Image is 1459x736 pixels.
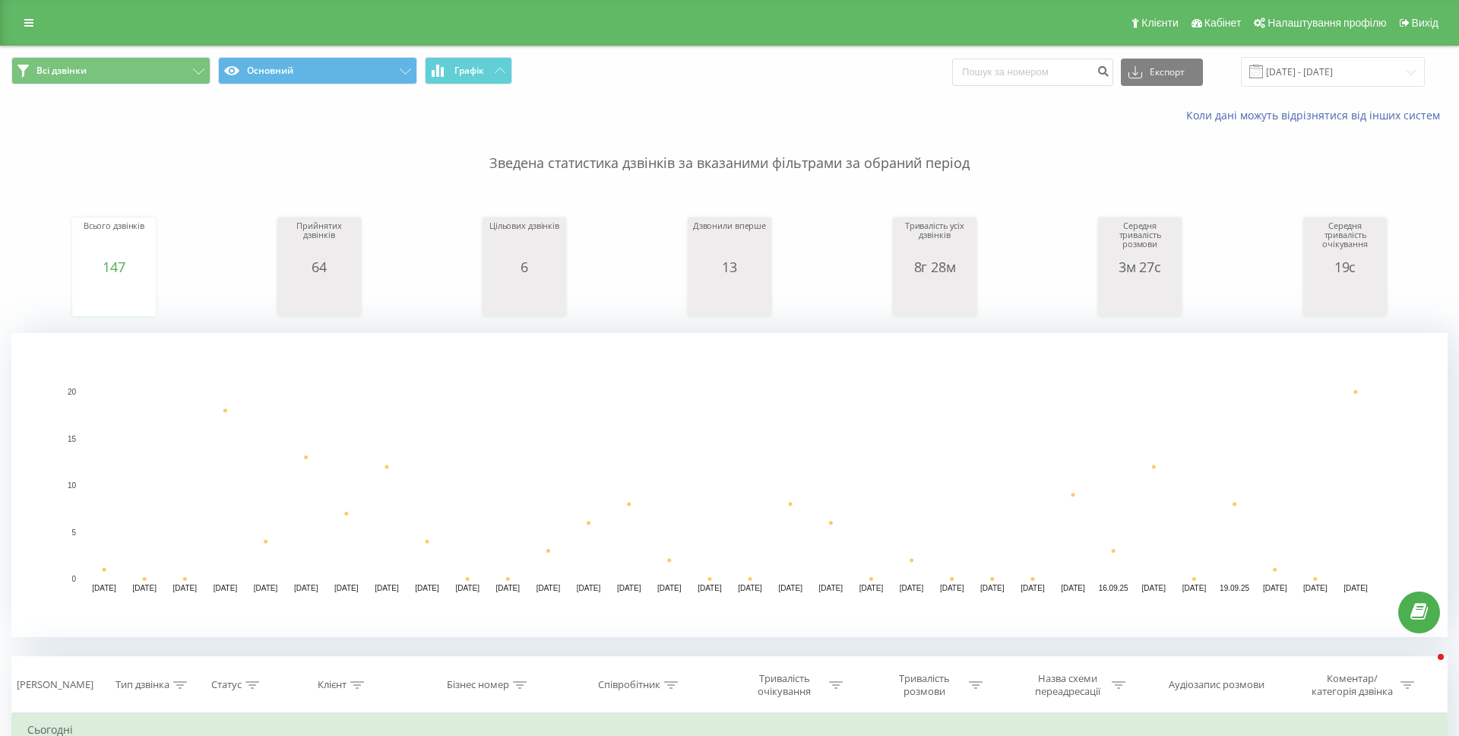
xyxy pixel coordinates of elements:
text: [DATE] [375,584,399,592]
text: [DATE] [1061,584,1085,592]
text: [DATE] [1021,584,1045,592]
div: Тривалість очікування [744,672,825,698]
span: Всі дзвінки [36,65,87,77]
text: 10 [68,481,77,490]
text: 16.09.25 [1099,584,1128,592]
div: 19с [1307,259,1383,274]
text: [DATE] [778,584,802,592]
div: Тип дзвінка [116,679,169,692]
text: [DATE] [940,584,964,592]
div: Середня тривалість очікування [1307,221,1383,259]
text: [DATE] [334,584,359,592]
button: Всі дзвінки [11,57,210,84]
svg: A chart. [897,274,973,320]
text: [DATE] [132,584,157,592]
svg: A chart. [281,274,357,320]
text: [DATE] [415,584,439,592]
div: 64 [281,259,357,274]
a: Коли дані можуть відрізнятися вiд інших систем [1186,108,1448,122]
text: [DATE] [698,584,722,592]
text: [DATE] [173,584,198,592]
text: [DATE] [455,584,479,592]
div: Прийнятих дзвінків [281,221,357,259]
text: 5 [71,528,76,537]
div: Співробітник [598,679,660,692]
span: Кабінет [1204,17,1242,29]
div: Середня тривалість розмови [1102,221,1178,259]
text: 15 [68,435,77,443]
button: Експорт [1121,59,1203,86]
div: Коментар/категорія дзвінка [1308,672,1397,698]
div: Клієнт [318,679,347,692]
span: Налаштування профілю [1268,17,1386,29]
svg: A chart. [1307,274,1383,320]
svg: A chart. [692,274,767,320]
text: [DATE] [1303,584,1328,592]
text: [DATE] [1343,584,1368,592]
div: 3м 27с [1102,259,1178,274]
text: [DATE] [900,584,924,592]
div: Аудіозапис розмови [1169,679,1264,692]
div: Всього дзвінків [76,221,152,259]
button: Основний [218,57,417,84]
text: [DATE] [92,584,116,592]
button: Графік [425,57,512,84]
svg: A chart. [11,333,1448,637]
div: Дзвонили вперше [692,221,767,259]
text: [DATE] [738,584,762,592]
text: [DATE] [254,584,278,592]
text: [DATE] [859,584,884,592]
text: [DATE] [536,584,561,592]
span: Графік [454,65,484,76]
div: 8г 28м [897,259,973,274]
text: [DATE] [577,584,601,592]
text: 20 [68,388,77,396]
text: [DATE] [819,584,843,592]
text: 19.09.25 [1220,584,1249,592]
span: Вихід [1412,17,1438,29]
svg: A chart. [76,274,152,320]
text: [DATE] [617,584,641,592]
svg: A chart. [1102,274,1178,320]
div: 13 [692,259,767,274]
div: Бізнес номер [447,679,509,692]
div: 147 [76,259,152,274]
div: [PERSON_NAME] [17,679,93,692]
text: [DATE] [1182,584,1207,592]
div: Назва схеми переадресації [1027,672,1108,698]
text: [DATE] [214,584,238,592]
text: 0 [71,575,76,583]
p: Зведена статистика дзвінків за вказаними фільтрами за обраний період [11,123,1448,173]
text: [DATE] [657,584,682,592]
div: Цільових дзвінків [486,221,562,259]
text: [DATE] [980,584,1005,592]
div: 6 [486,259,562,274]
text: [DATE] [1142,584,1166,592]
svg: A chart. [486,274,562,320]
div: Тривалість усіх дзвінків [897,221,973,259]
div: Статус [211,679,242,692]
text: [DATE] [294,584,318,592]
div: Тривалість розмови [884,672,965,698]
text: [DATE] [1263,584,1287,592]
iframe: Intercom live chat [1407,650,1444,687]
text: [DATE] [496,584,521,592]
input: Пошук за номером [952,59,1113,86]
span: Клієнти [1141,17,1179,29]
